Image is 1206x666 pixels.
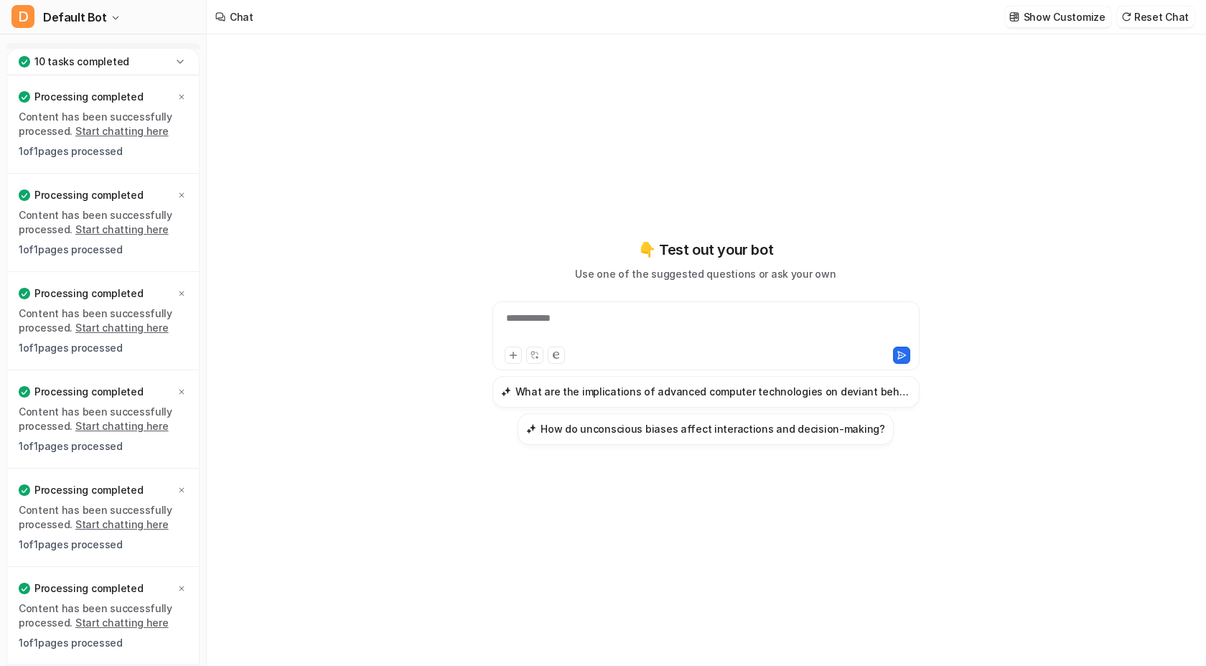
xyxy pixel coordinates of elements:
div: Chat [230,9,253,24]
img: customize [1009,11,1019,22]
p: Content has been successfully processed. [19,208,187,237]
button: How do unconscious biases affect interactions and decision-making?How do unconscious biases affec... [518,413,894,445]
a: Start chatting here [75,616,169,629]
p: Processing completed [34,385,143,399]
p: Content has been successfully processed. [19,503,187,532]
p: 1 of 1 pages processed [19,538,187,552]
a: Start chatting here [75,223,169,235]
button: Show Customize [1005,6,1111,27]
img: reset [1121,11,1131,22]
p: Processing completed [34,286,143,301]
p: Content has been successfully processed. [19,405,187,433]
p: Processing completed [34,483,143,497]
a: Start chatting here [75,125,169,137]
p: Content has been successfully processed. [19,601,187,630]
p: 10 tasks completed [34,55,129,69]
button: Reset Chat [1117,6,1195,27]
p: Processing completed [34,581,143,596]
p: Use one of the suggested questions or ask your own [575,266,836,281]
img: How do unconscious biases affect interactions and decision-making? [526,423,536,434]
p: Processing completed [34,188,143,202]
a: Start chatting here [75,420,169,432]
h3: How do unconscious biases affect interactions and decision-making? [541,421,885,436]
p: 1 of 1 pages processed [19,243,187,257]
p: Show Customize [1024,9,1105,24]
p: Content has been successfully processed. [19,306,187,335]
p: Content has been successfully processed. [19,110,187,139]
span: Default Bot [43,7,107,27]
p: 1 of 1 pages processed [19,144,187,159]
p: 1 of 1 pages processed [19,439,187,454]
p: 1 of 1 pages processed [19,636,187,650]
a: Start chatting here [75,322,169,334]
h3: What are the implications of advanced computer technologies on deviant behavior control? [515,384,911,399]
img: What are the implications of advanced computer technologies on deviant behavior control? [501,386,511,397]
a: Chat [6,43,200,63]
button: What are the implications of advanced computer technologies on deviant behavior control?What are ... [492,376,920,408]
p: 1 of 1 pages processed [19,341,187,355]
p: 👇 Test out your bot [638,239,773,261]
a: Start chatting here [75,518,169,530]
span: D [11,5,34,28]
p: Processing completed [34,90,143,104]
